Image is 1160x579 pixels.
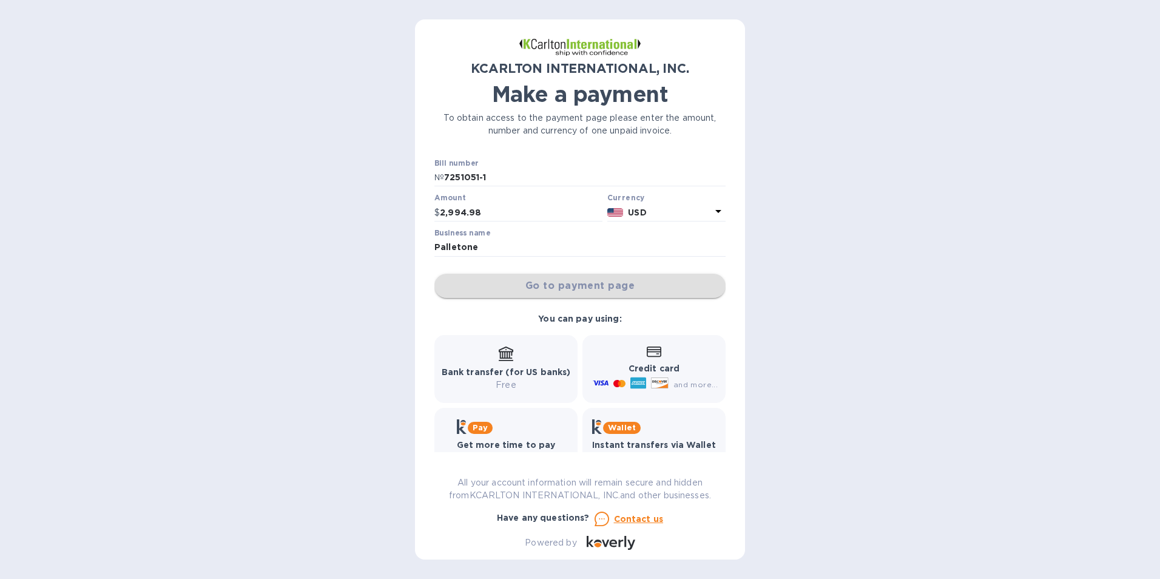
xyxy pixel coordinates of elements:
p: Powered by [525,537,576,549]
b: You can pay using: [538,314,621,323]
p: № [434,171,444,184]
p: To obtain access to the payment page please enter the amount, number and currency of one unpaid i... [434,112,726,137]
b: Bank transfer (for US banks) [442,367,571,377]
input: Enter bill number [444,169,726,187]
label: Amount [434,195,465,202]
b: Wallet [608,423,636,432]
input: Enter business name [434,239,726,257]
img: USD [607,208,624,217]
b: Currency [607,193,645,202]
b: Have any questions? [497,513,590,523]
p: All your account information will remain secure and hidden from KCARLTON INTERNATIONAL, INC. and ... [434,476,726,502]
span: and more... [673,380,718,389]
input: 0.00 [440,203,602,222]
u: Contact us [614,514,664,524]
p: Up to 12 weeks [457,452,556,464]
label: Business name [434,229,490,237]
p: Free [442,379,571,391]
b: Pay [473,423,488,432]
b: USD [628,208,646,217]
p: Free [592,452,716,464]
b: Instant transfers via Wallet [592,440,716,450]
h1: Make a payment [434,81,726,107]
b: Credit card [629,364,679,373]
b: KCARLTON INTERNATIONAL, INC. [471,61,689,76]
label: Bill number [434,160,478,167]
b: Get more time to pay [457,440,556,450]
p: $ [434,206,440,219]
